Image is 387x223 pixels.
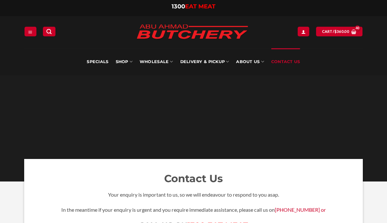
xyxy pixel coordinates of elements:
img: Abu Ahmad Butchery [131,20,253,44]
a: Login [298,27,309,36]
span: EAT MEAT [185,3,215,10]
a: SHOP [116,48,133,75]
p: Your enquiry is important to us, so we will endeavour to respond to you asap. [37,190,350,199]
a: Search [43,27,55,36]
a: 1300EAT MEAT [172,3,215,10]
a: Delivery & Pickup [180,48,229,75]
h2: Contact Us [37,172,350,185]
a: About Us [236,48,264,75]
a: Wholesale [140,48,173,75]
a: [PHONE_NUMBER] or [275,207,326,213]
span: 1300 [172,3,185,10]
a: Specials [87,48,108,75]
span: $ [334,29,337,34]
span: Cart / [322,29,349,34]
a: View cart [316,27,362,36]
a: Contact Us [271,48,300,75]
bdi: 360.00 [334,29,349,33]
a: Menu [25,27,36,36]
p: In the meantime if your enquiry is urgent and you require immediate assistance, please call us on [37,206,350,214]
